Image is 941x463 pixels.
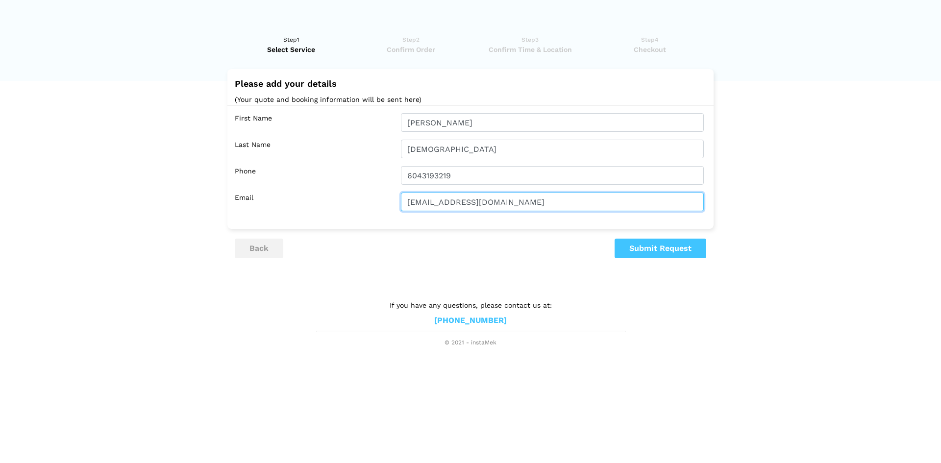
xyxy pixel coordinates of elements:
span: Confirm Time & Location [473,45,587,54]
p: (Your quote and booking information will be sent here) [235,94,706,106]
a: Step4 [593,35,706,54]
button: Submit Request [615,239,706,258]
a: Step3 [473,35,587,54]
p: If you have any questions, please contact us at: [316,300,625,311]
h2: Please add your details [235,79,706,89]
label: Phone [235,166,394,185]
span: Confirm Order [354,45,468,54]
a: Step2 [354,35,468,54]
span: Checkout [593,45,706,54]
button: back [235,239,283,258]
a: Step1 [235,35,348,54]
a: [PHONE_NUMBER] [434,316,507,326]
label: Email [235,193,394,211]
span: Select Service [235,45,348,54]
span: © 2021 - instaMek [316,339,625,347]
label: Last Name [235,140,394,158]
label: First Name [235,113,394,132]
